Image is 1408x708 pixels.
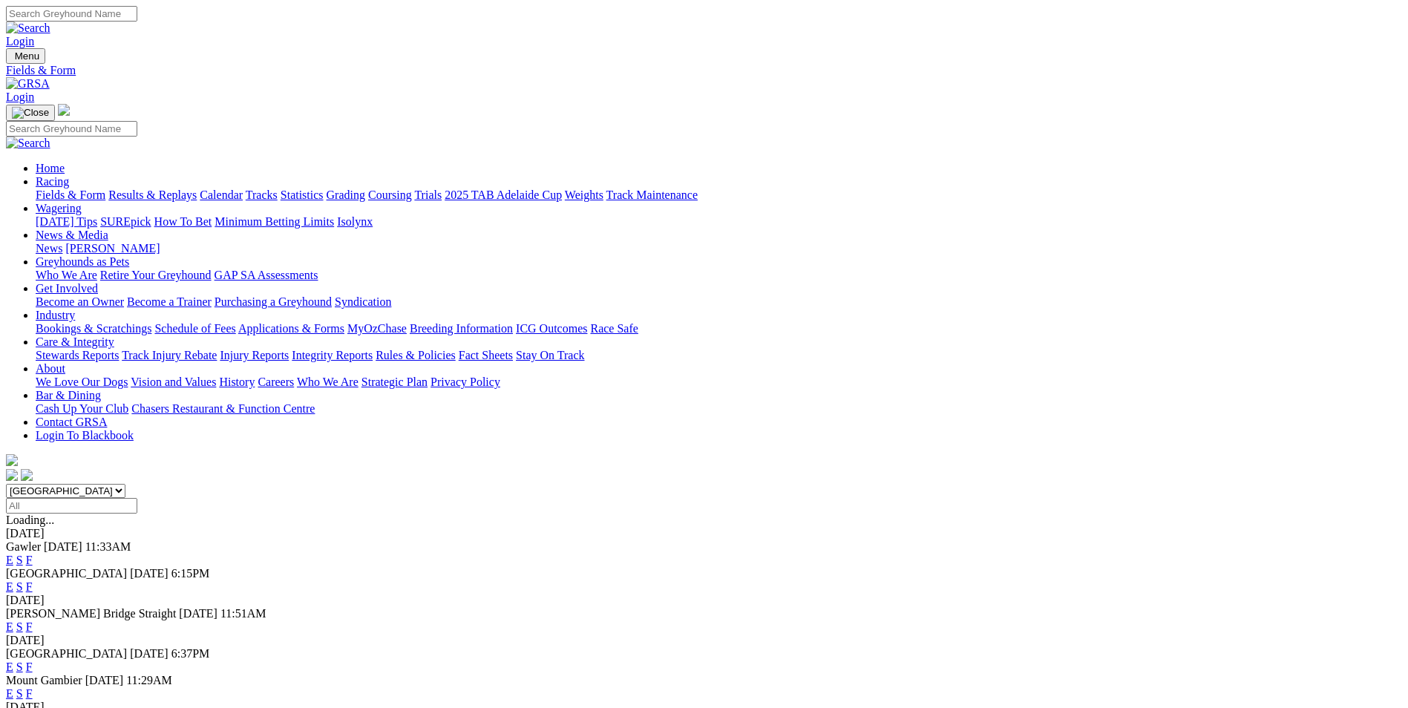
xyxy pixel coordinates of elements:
a: E [6,687,13,700]
div: Racing [36,189,1402,202]
a: MyOzChase [347,322,407,335]
a: Stewards Reports [36,349,119,361]
a: Login [6,35,34,47]
a: Tracks [246,189,278,201]
div: [DATE] [6,594,1402,607]
button: Toggle navigation [6,48,45,64]
div: Wagering [36,215,1402,229]
a: E [6,580,13,593]
a: Login [6,91,34,103]
a: News [36,242,62,255]
a: S [16,661,23,673]
a: Fields & Form [36,189,105,201]
a: Breeding Information [410,322,513,335]
span: 11:29AM [126,674,172,686]
a: S [16,580,23,593]
span: [DATE] [179,607,217,620]
a: Privacy Policy [430,376,500,388]
a: Applications & Forms [238,322,344,335]
a: Chasers Restaurant & Function Centre [131,402,315,415]
a: Login To Blackbook [36,429,134,442]
span: [GEOGRAPHIC_DATA] [6,567,127,580]
span: [DATE] [85,674,124,686]
a: Stay On Track [516,349,584,361]
img: Close [12,107,49,119]
a: Track Injury Rebate [122,349,217,361]
a: S [16,687,23,700]
a: Coursing [368,189,412,201]
a: Minimum Betting Limits [215,215,334,228]
span: [DATE] [44,540,82,553]
img: facebook.svg [6,469,18,481]
input: Select date [6,498,137,514]
img: logo-grsa-white.png [6,454,18,466]
a: F [26,661,33,673]
a: History [219,376,255,388]
span: [DATE] [130,567,168,580]
a: 2025 TAB Adelaide Cup [445,189,562,201]
a: Results & Replays [108,189,197,201]
a: Weights [565,189,603,201]
div: Care & Integrity [36,349,1402,362]
a: Who We Are [297,376,358,388]
div: News & Media [36,242,1402,255]
a: Vision and Values [131,376,216,388]
a: How To Bet [154,215,212,228]
a: Trials [414,189,442,201]
a: Strategic Plan [361,376,428,388]
a: F [26,687,33,700]
a: Race Safe [590,322,638,335]
img: twitter.svg [21,469,33,481]
span: Loading... [6,514,54,526]
a: [PERSON_NAME] [65,242,160,255]
span: 6:37PM [171,647,210,660]
a: Syndication [335,295,391,308]
div: Greyhounds as Pets [36,269,1402,282]
a: Fact Sheets [459,349,513,361]
a: Racing [36,175,69,188]
input: Search [6,6,137,22]
a: Isolynx [337,215,373,228]
span: 11:51AM [220,607,266,620]
a: GAP SA Assessments [215,269,318,281]
span: Mount Gambier [6,674,82,686]
a: Greyhounds as Pets [36,255,129,268]
a: Become a Trainer [127,295,212,308]
a: Integrity Reports [292,349,373,361]
button: Toggle navigation [6,105,55,121]
span: 11:33AM [85,540,131,553]
a: SUREpick [100,215,151,228]
a: Bookings & Scratchings [36,322,151,335]
a: Wagering [36,202,82,214]
a: S [16,554,23,566]
a: Become an Owner [36,295,124,308]
a: Who We Are [36,269,97,281]
div: About [36,376,1402,389]
a: Injury Reports [220,349,289,361]
span: Menu [15,50,39,62]
div: Bar & Dining [36,402,1402,416]
div: Get Involved [36,295,1402,309]
a: Industry [36,309,75,321]
a: Cash Up Your Club [36,402,128,415]
a: Retire Your Greyhound [100,269,212,281]
a: E [6,620,13,633]
span: [DATE] [130,647,168,660]
a: F [26,580,33,593]
a: Calendar [200,189,243,201]
a: Fields & Form [6,64,1402,77]
span: [GEOGRAPHIC_DATA] [6,647,127,660]
span: 6:15PM [171,567,210,580]
a: E [6,661,13,673]
a: Contact GRSA [36,416,107,428]
span: Gawler [6,540,41,553]
a: Grading [327,189,365,201]
a: Care & Integrity [36,335,114,348]
a: Home [36,162,65,174]
img: logo-grsa-white.png [58,104,70,116]
a: Get Involved [36,282,98,295]
input: Search [6,121,137,137]
a: We Love Our Dogs [36,376,128,388]
img: Search [6,22,50,35]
